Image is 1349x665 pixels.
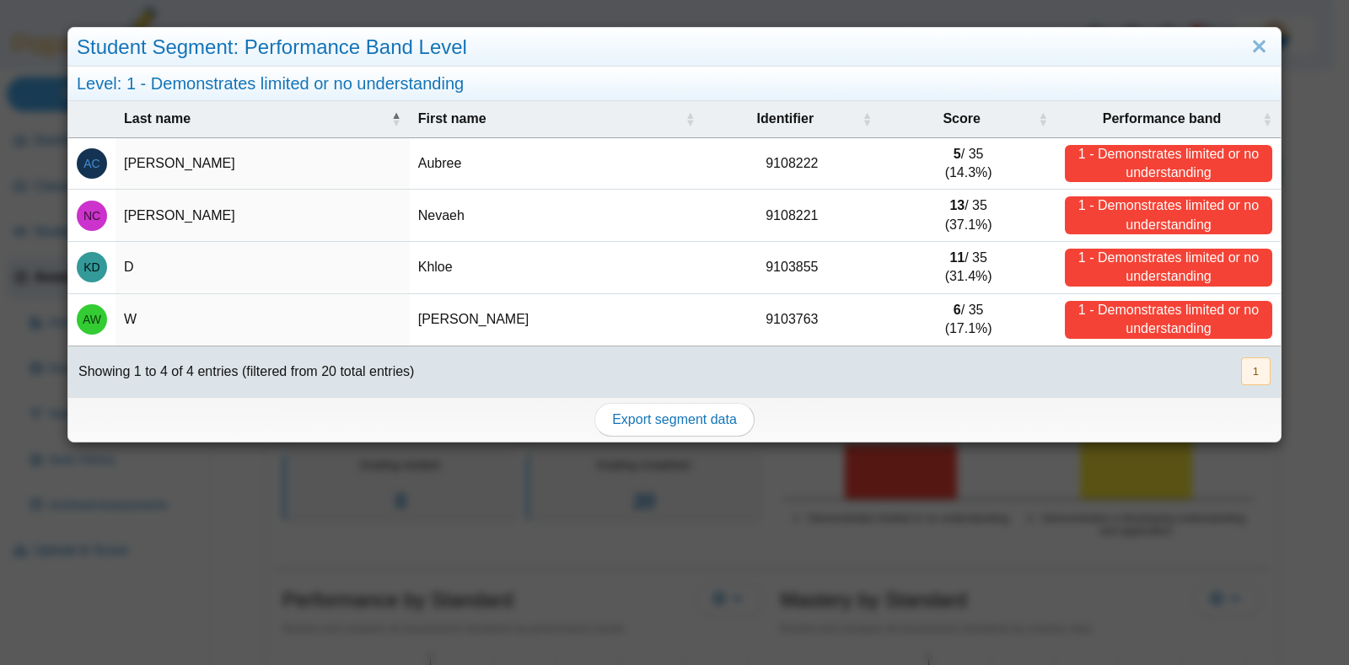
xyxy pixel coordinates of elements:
[68,346,414,397] div: Showing 1 to 4 of 4 entries (filtered from 20 total entries)
[880,138,1056,190] td: / 35 (14.3%)
[703,138,880,190] td: 9108222
[880,190,1056,242] td: / 35 (37.1%)
[116,242,410,294] td: D
[949,198,965,212] b: 13
[880,294,1056,346] td: / 35 (17.1%)
[703,294,880,346] td: 9103763
[703,242,880,294] td: 9103855
[889,110,1035,128] span: Score
[410,294,704,346] td: [PERSON_NAME]
[949,250,965,265] b: 11
[1239,357,1271,385] nav: pagination
[862,110,872,127] span: Identifier : Activate to sort
[1241,357,1271,385] button: 1
[1065,110,1259,128] span: Performance band
[880,242,1056,294] td: / 35 (31.4%)
[703,190,880,242] td: 9108221
[685,110,695,127] span: First name : Activate to sort
[410,138,704,190] td: Aubree
[1038,110,1048,127] span: Score : Activate to sort
[68,28,1281,67] div: Student Segment: Performance Band Level
[954,147,961,161] b: 5
[124,110,388,128] span: Last name
[1065,145,1272,183] div: 1 - Demonstrates limited or no understanding
[712,110,858,128] span: Identifier
[1065,301,1272,339] div: 1 - Demonstrates limited or no understanding
[116,294,410,346] td: W
[68,67,1281,101] div: Level: 1 - Demonstrates limited or no understanding
[391,110,401,127] span: Last name : Activate to invert sorting
[1065,249,1272,287] div: 1 - Demonstrates limited or no understanding
[410,190,704,242] td: Nevaeh
[83,210,100,222] span: Nevaeh Contreras
[83,314,101,325] span: Adalena W
[1246,33,1272,62] a: Close
[116,190,410,242] td: [PERSON_NAME]
[410,242,704,294] td: Khloe
[83,261,99,273] span: Khloe D
[1065,196,1272,234] div: 1 - Demonstrates limited or no understanding
[954,303,961,317] b: 6
[116,138,410,190] td: [PERSON_NAME]
[594,403,755,437] a: Export segment data
[418,110,682,128] span: First name
[612,412,737,426] span: Export segment data
[83,158,99,169] span: Aubree Contreras
[1262,110,1272,127] span: Performance band : Activate to sort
